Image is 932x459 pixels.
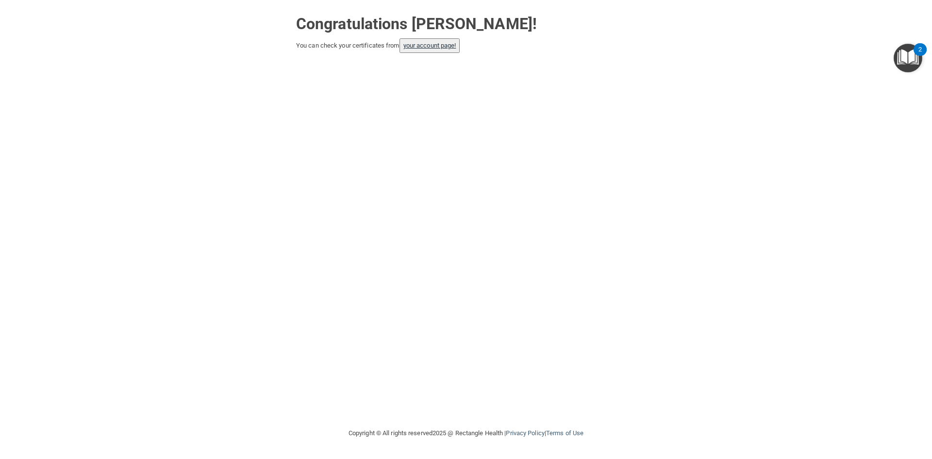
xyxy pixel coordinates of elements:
[764,390,920,429] iframe: Drift Widget Chat Controller
[403,42,456,49] a: your account page!
[546,429,583,437] a: Terms of Use
[296,15,537,33] strong: Congratulations [PERSON_NAME]!
[289,418,643,449] div: Copyright © All rights reserved 2025 @ Rectangle Health | |
[894,44,922,72] button: Open Resource Center, 2 new notifications
[296,38,636,53] div: You can check your certificates from
[918,50,922,62] div: 2
[399,38,460,53] button: your account page!
[506,429,544,437] a: Privacy Policy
